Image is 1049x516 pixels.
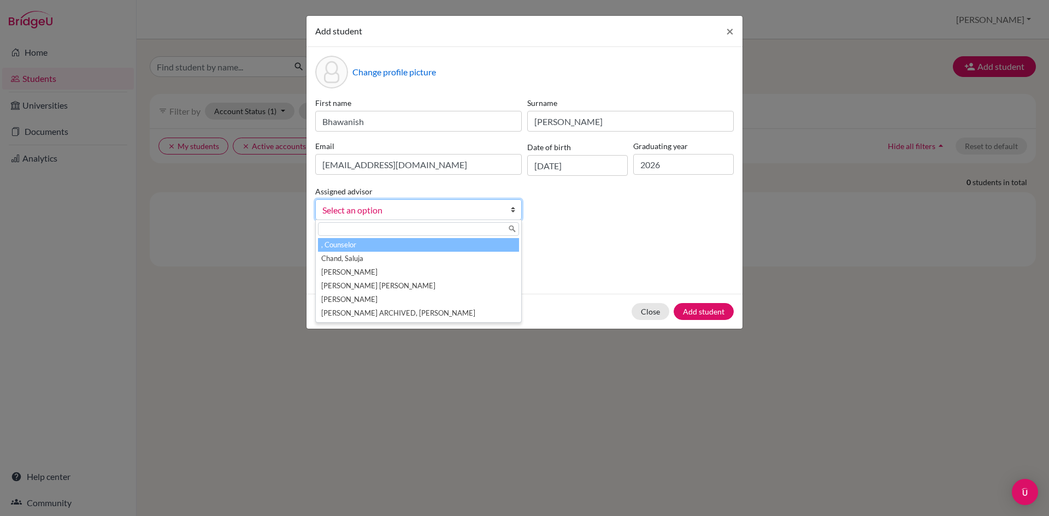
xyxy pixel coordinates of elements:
[318,252,519,265] li: Chand, Saluja
[632,303,669,320] button: Close
[315,56,348,88] div: Profile picture
[315,186,373,197] label: Assigned advisor
[318,306,519,320] li: [PERSON_NAME] ARCHIVED, [PERSON_NAME]
[527,141,571,153] label: Date of birth
[633,140,734,152] label: Graduating year
[1012,479,1038,505] div: Open Intercom Messenger
[315,26,362,36] span: Add student
[527,155,628,176] input: dd/mm/yyyy
[318,238,519,252] li: , Counselor
[527,97,734,109] label: Surname
[318,265,519,279] li: [PERSON_NAME]
[318,293,519,306] li: [PERSON_NAME]
[315,140,522,152] label: Email
[315,97,522,109] label: First name
[726,23,734,39] span: ×
[717,16,742,46] button: Close
[318,279,519,293] li: [PERSON_NAME] [PERSON_NAME]
[674,303,734,320] button: Add student
[322,203,500,217] span: Select an option
[315,238,734,251] p: Parents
